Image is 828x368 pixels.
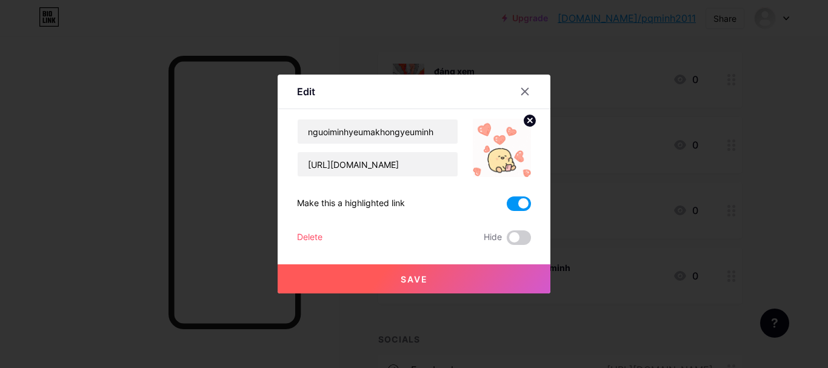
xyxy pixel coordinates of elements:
[297,84,315,99] div: Edit
[298,152,458,176] input: URL
[401,274,428,284] span: Save
[473,119,531,177] img: link_thumbnail
[484,230,502,245] span: Hide
[298,119,458,144] input: Title
[297,230,322,245] div: Delete
[278,264,550,293] button: Save
[297,196,405,211] div: Make this a highlighted link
